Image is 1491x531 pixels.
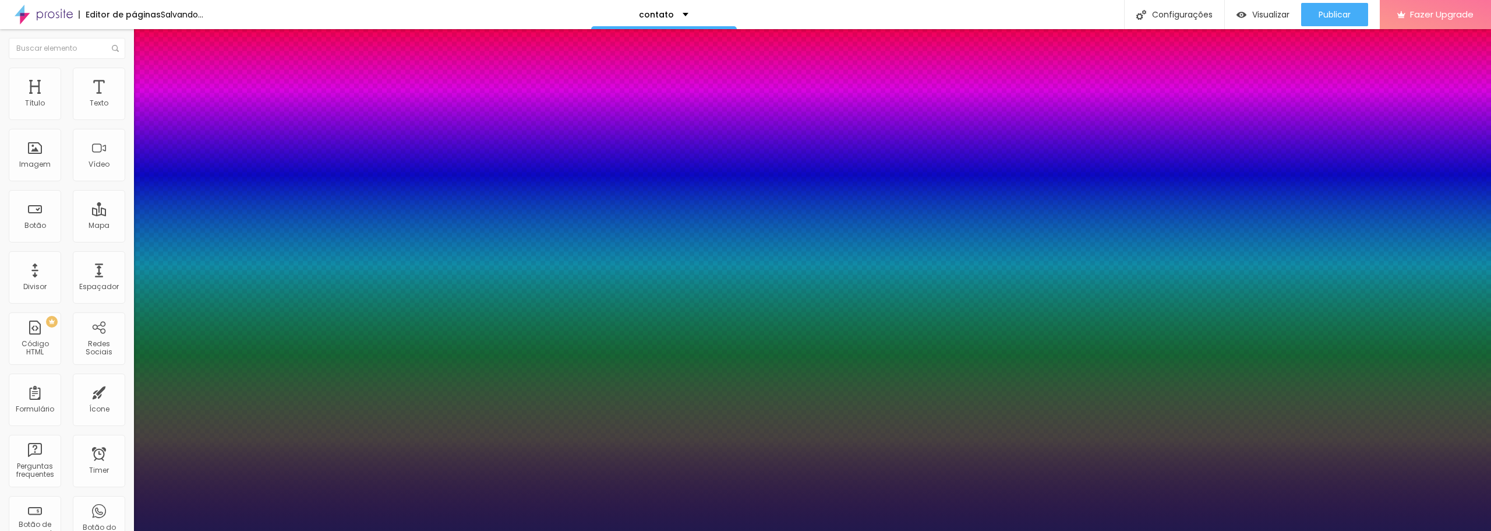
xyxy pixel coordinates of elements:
[23,283,47,291] div: Divisor
[90,99,108,107] div: Texto
[639,10,674,19] p: contato
[1252,10,1289,19] span: Visualizar
[12,462,58,479] div: Perguntas frequentes
[89,160,109,168] div: Vídeo
[24,221,46,230] div: Botão
[25,99,45,107] div: Título
[1225,3,1301,26] button: Visualizar
[79,10,161,19] div: Editor de páginas
[1301,3,1368,26] button: Publicar
[12,340,58,357] div: Código HTML
[112,45,119,52] img: Icone
[89,466,109,474] div: Timer
[1136,10,1146,20] img: Icone
[1410,9,1474,19] span: Fazer Upgrade
[76,340,122,357] div: Redes Sociais
[161,10,203,19] div: Salvando...
[79,283,119,291] div: Espaçador
[9,38,125,59] input: Buscar elemento
[19,160,51,168] div: Imagem
[89,405,109,413] div: Ícone
[1236,10,1246,20] img: view-1.svg
[89,221,109,230] div: Mapa
[1319,10,1351,19] span: Publicar
[16,405,54,413] div: Formulário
